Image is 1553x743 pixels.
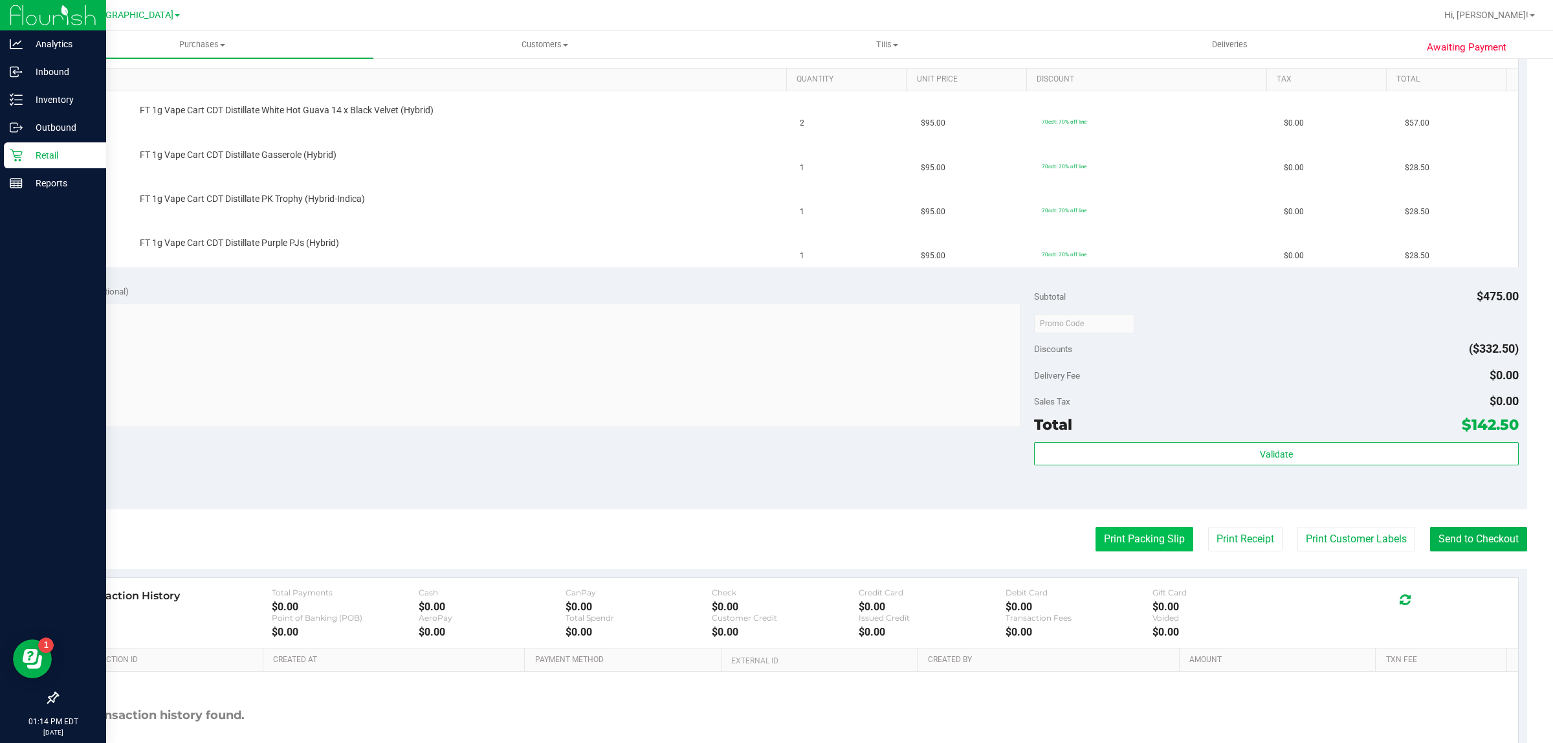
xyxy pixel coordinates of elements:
div: $0.00 [1152,601,1299,613]
div: $0.00 [272,626,419,638]
span: $95.00 [921,162,945,174]
span: 70cdt: 70% off line [1042,118,1086,125]
span: FT 1g Vape Cart CDT Distillate White Hot Guava 14 x Black Velvet (Hybrid) [140,104,434,116]
span: ($332.50) [1469,342,1519,355]
span: Awaiting Payment [1427,40,1506,55]
span: Sales Tax [1034,396,1070,406]
span: $57.00 [1405,117,1429,129]
button: Print Packing Slip [1096,527,1193,551]
div: $0.00 [712,626,859,638]
div: Issued Credit [859,613,1006,623]
span: $0.00 [1490,394,1519,408]
span: $28.50 [1405,250,1429,262]
span: $28.50 [1405,162,1429,174]
span: Validate [1260,449,1293,460]
a: Purchases [31,31,373,58]
span: $475.00 [1477,289,1519,303]
a: Discount [1037,74,1261,85]
div: Cash [419,588,566,597]
a: Transaction ID [76,655,258,665]
div: AeroPay [419,613,566,623]
a: SKU [76,74,782,85]
iframe: Resource center unread badge [38,638,54,653]
a: Tills [716,31,1058,58]
a: Tax [1277,74,1382,85]
span: $0.00 [1284,250,1304,262]
span: Purchases [31,39,373,50]
span: $95.00 [921,206,945,218]
button: Validate [1034,442,1518,465]
a: Customers [373,31,716,58]
input: Promo Code [1034,314,1134,333]
inline-svg: Inventory [10,93,23,106]
span: 1 [800,206,804,218]
p: Inventory [23,92,100,107]
inline-svg: Analytics [10,38,23,50]
span: 70cdt: 70% off line [1042,163,1086,170]
span: Total [1034,416,1072,434]
a: Created By [928,655,1174,665]
span: Deliveries [1195,39,1265,50]
p: Reports [23,175,100,191]
span: $0.00 [1490,368,1519,382]
div: Gift Card [1152,588,1299,597]
span: [GEOGRAPHIC_DATA] [85,10,173,21]
div: $0.00 [419,601,566,613]
button: Print Customer Labels [1297,527,1415,551]
a: Quantity [797,74,901,85]
span: 70cdt: 70% off line [1042,207,1086,214]
span: $0.00 [1284,206,1304,218]
a: Deliveries [1059,31,1401,58]
span: Customers [374,39,715,50]
div: $0.00 [419,626,566,638]
a: Amount [1189,655,1371,665]
div: CanPay [566,588,712,597]
a: Total [1396,74,1501,85]
a: Unit Price [917,74,1022,85]
p: Analytics [23,36,100,52]
div: Total Spendr [566,613,712,623]
span: FT 1g Vape Cart CDT Distillate PK Trophy (Hybrid-Indica) [140,193,365,205]
span: Hi, [PERSON_NAME]! [1444,10,1528,20]
span: Delivery Fee [1034,370,1080,381]
div: $0.00 [272,601,419,613]
div: Check [712,588,859,597]
span: 70cdt: 70% off line [1042,251,1086,258]
span: 1 [800,162,804,174]
a: Created At [273,655,520,665]
span: 1 [800,250,804,262]
div: $0.00 [712,601,859,613]
div: Customer Credit [712,613,859,623]
button: Send to Checkout [1430,527,1527,551]
span: $142.50 [1462,416,1519,434]
div: $0.00 [1152,626,1299,638]
span: $95.00 [921,117,945,129]
span: FT 1g Vape Cart CDT Distillate Gasserole (Hybrid) [140,149,336,161]
span: Subtotal [1034,291,1066,302]
inline-svg: Outbound [10,121,23,134]
div: $0.00 [859,626,1006,638]
span: $0.00 [1284,117,1304,129]
span: $95.00 [921,250,945,262]
inline-svg: Retail [10,149,23,162]
div: Voided [1152,613,1299,623]
div: $0.00 [566,601,712,613]
span: 2 [800,117,804,129]
span: $28.50 [1405,206,1429,218]
iframe: Resource center [13,639,52,678]
span: Tills [716,39,1057,50]
p: [DATE] [6,727,100,737]
div: Transaction Fees [1006,613,1152,623]
div: Point of Banking (POB) [272,613,419,623]
inline-svg: Inbound [10,65,23,78]
span: FT 1g Vape Cart CDT Distillate Purple PJs (Hybrid) [140,237,339,249]
div: $0.00 [859,601,1006,613]
p: Outbound [23,120,100,135]
p: Inbound [23,64,100,80]
p: 01:14 PM EDT [6,716,100,727]
span: Discounts [1034,337,1072,360]
a: Payment Method [535,655,716,665]
th: External ID [721,649,917,672]
a: Txn Fee [1386,655,1502,665]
